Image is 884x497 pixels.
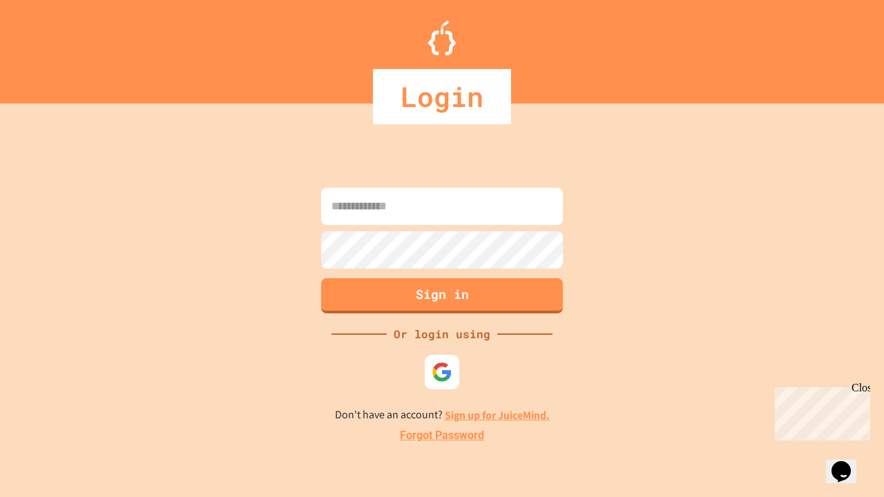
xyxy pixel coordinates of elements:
iframe: chat widget [769,382,870,440]
button: Sign in [321,278,563,313]
div: Chat with us now!Close [6,6,95,88]
div: Or login using [387,326,497,342]
p: Don't have an account? [335,407,550,424]
img: Logo.svg [428,21,456,55]
a: Sign up for JuiceMind. [445,408,550,422]
div: Login [373,69,511,124]
iframe: chat widget [826,442,870,483]
a: Forgot Password [400,427,484,444]
img: google-icon.svg [432,362,452,382]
